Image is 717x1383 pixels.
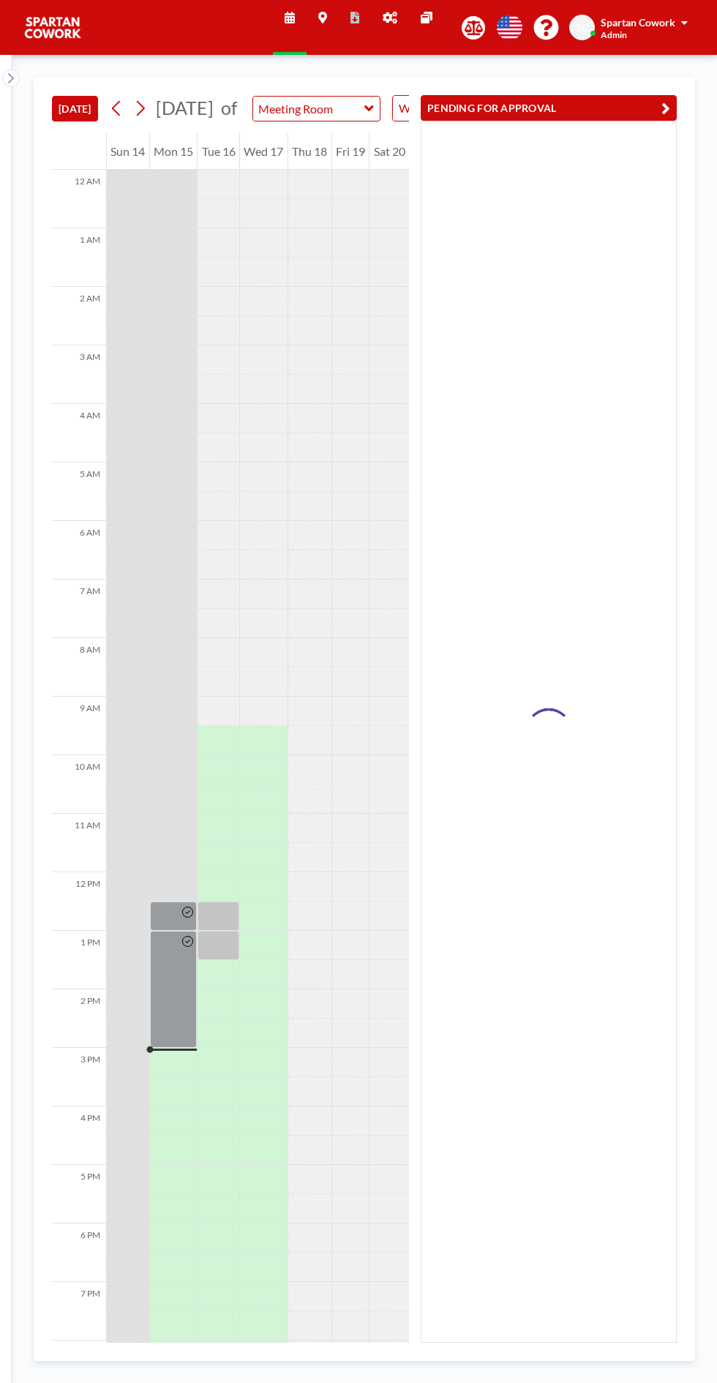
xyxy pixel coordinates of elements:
[601,16,675,29] span: Spartan Cowork
[52,462,106,521] div: 5 AM
[52,931,106,989] div: 1 PM
[52,228,106,287] div: 1 AM
[52,989,106,1048] div: 2 PM
[52,580,106,638] div: 7 AM
[52,287,106,345] div: 2 AM
[198,133,239,170] div: Tue 16
[52,345,106,404] div: 3 AM
[253,97,365,121] input: Meeting Room
[52,1165,106,1223] div: 5 PM
[396,99,478,118] span: WEEKLY VIEW
[52,170,106,228] div: 12 AM
[52,638,106,697] div: 8 AM
[52,521,106,580] div: 6 AM
[52,1223,106,1282] div: 6 PM
[288,133,331,170] div: Thu 18
[52,697,106,755] div: 9 AM
[150,133,198,170] div: Mon 15
[240,133,288,170] div: Wed 17
[52,404,106,462] div: 4 AM
[23,13,82,42] img: organization-logo
[393,96,519,121] div: Search for option
[107,133,149,170] div: Sun 14
[332,133,369,170] div: Fri 19
[52,755,106,814] div: 10 AM
[156,97,214,119] span: [DATE]
[52,96,98,121] button: [DATE]
[601,29,627,40] span: Admin
[421,95,677,121] button: PENDING FOR APPROVAL
[52,872,106,931] div: 12 PM
[52,1106,106,1165] div: 4 PM
[576,21,588,34] span: SC
[221,97,237,119] span: of
[369,133,409,170] div: Sat 20
[52,1282,106,1341] div: 7 PM
[52,814,106,872] div: 11 AM
[52,1048,106,1106] div: 3 PM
